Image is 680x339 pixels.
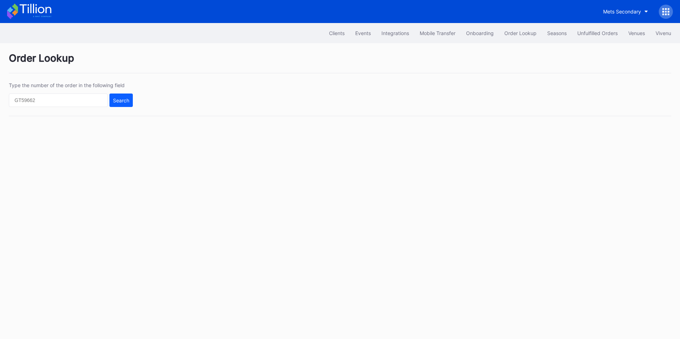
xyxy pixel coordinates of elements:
[350,27,376,40] button: Events
[623,27,650,40] button: Venues
[113,97,129,103] div: Search
[461,27,499,40] button: Onboarding
[466,30,494,36] div: Onboarding
[598,5,653,18] button: Mets Secondary
[420,30,455,36] div: Mobile Transfer
[603,9,641,15] div: Mets Secondary
[9,52,671,73] div: Order Lookup
[656,30,671,36] div: Vivenu
[499,27,542,40] button: Order Lookup
[650,27,676,40] button: Vivenu
[9,82,133,88] div: Type the number of the order in the following field
[547,30,567,36] div: Seasons
[414,27,461,40] button: Mobile Transfer
[628,30,645,36] div: Venues
[9,94,108,107] input: GT59662
[355,30,371,36] div: Events
[542,27,572,40] button: Seasons
[324,27,350,40] button: Clients
[572,27,623,40] button: Unfulfilled Orders
[109,94,133,107] button: Search
[577,30,618,36] div: Unfulfilled Orders
[329,30,345,36] div: Clients
[381,30,409,36] div: Integrations
[504,30,537,36] div: Order Lookup
[376,27,414,40] button: Integrations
